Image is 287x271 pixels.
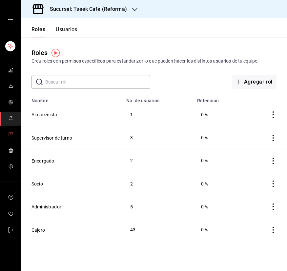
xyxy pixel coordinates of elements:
[232,75,277,89] button: Agregar rol
[31,58,277,65] div: Crea roles con permisos específicos para estandarizar lo que pueden hacer los distintos usuarios ...
[31,181,43,187] button: Socio
[51,49,60,57] img: Tooltip marker
[21,94,122,103] th: Nombre
[193,149,244,172] td: 0 %
[193,195,244,218] td: 0 %
[56,26,77,37] button: Usuarios
[31,135,72,141] button: Supervisor de turno
[193,103,244,126] td: 0 %
[8,17,13,22] button: open drawer
[122,218,193,241] td: 43
[270,158,277,164] button: actions
[45,5,127,13] h3: Sucursal: Tseek Cafe (Reforma)
[122,195,193,218] td: 5
[122,103,193,126] td: 1
[31,227,45,233] button: Cajero
[31,111,57,118] button: Almacenista
[193,126,244,149] td: 0 %
[193,172,244,195] td: 0 %
[270,111,277,118] button: actions
[45,75,150,88] input: Buscar rol
[122,149,193,172] td: 2
[31,158,54,164] button: Encargado
[270,203,277,210] button: actions
[193,218,244,241] td: 0 %
[270,227,277,233] button: actions
[193,94,244,103] th: Retención
[122,126,193,149] td: 3
[270,135,277,141] button: actions
[31,26,45,37] button: Roles
[122,94,193,103] th: No. de usuarios
[31,48,48,58] div: Roles
[270,181,277,187] button: actions
[122,172,193,195] td: 2
[31,203,61,210] button: Administrador
[31,26,77,37] div: navigation tabs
